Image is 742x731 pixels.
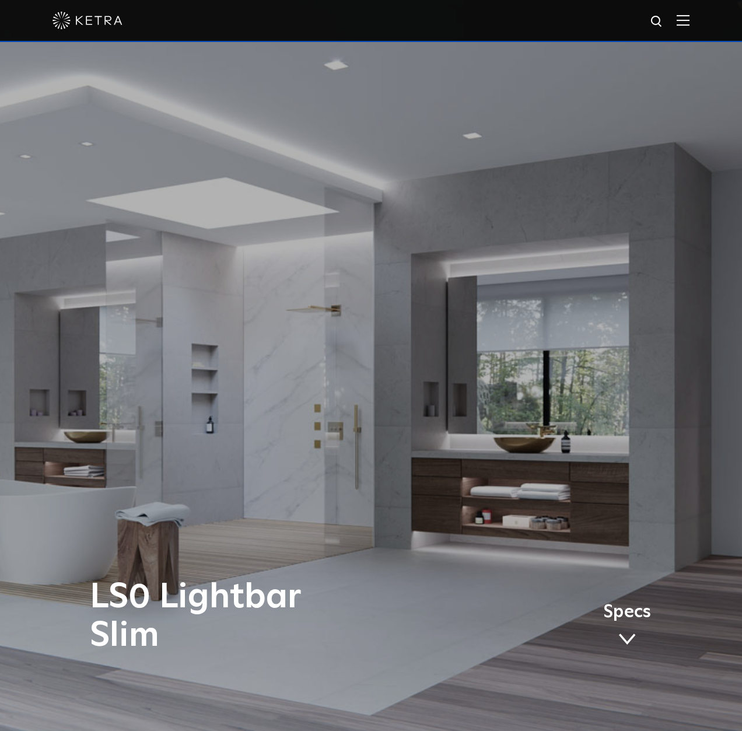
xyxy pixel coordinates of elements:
img: ketra-logo-2019-white [52,12,123,29]
a: Specs [603,604,651,649]
img: search icon [650,15,664,29]
span: Specs [603,604,651,621]
img: Hamburger%20Nav.svg [677,15,689,26]
h1: LS0 Lightbar Slim [90,578,419,655]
